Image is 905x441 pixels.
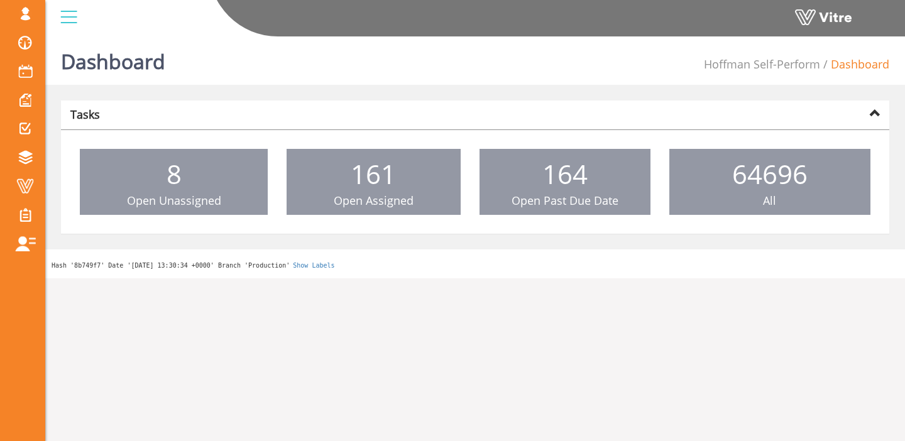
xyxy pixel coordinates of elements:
[334,193,414,208] span: Open Assigned
[669,149,870,215] a: 64696 All
[820,57,889,73] li: Dashboard
[80,149,268,215] a: 8 Open Unassigned
[512,193,618,208] span: Open Past Due Date
[704,57,820,72] a: Hoffman Self-Perform
[287,149,460,215] a: 161 Open Assigned
[127,193,221,208] span: Open Unassigned
[763,193,776,208] span: All
[52,262,290,269] span: Hash '8b749f7' Date '[DATE] 13:30:34 +0000' Branch 'Production'
[732,156,808,192] span: 64696
[70,107,100,122] strong: Tasks
[167,156,182,192] span: 8
[542,156,588,192] span: 164
[480,149,650,215] a: 164 Open Past Due Date
[351,156,396,192] span: 161
[61,31,165,85] h1: Dashboard
[293,262,334,269] a: Show Labels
